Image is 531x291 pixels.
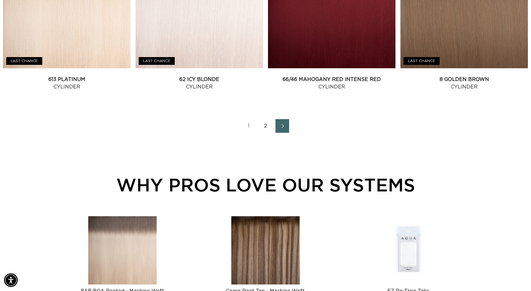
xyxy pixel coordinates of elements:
div: Accessibility Menu [4,273,18,287]
img: Como Root Tap - Machine Weft [231,216,300,284]
a: 8 Golden Brown Cylinder [400,76,528,91]
a: Next page [275,119,289,133]
nav: Pagination [3,119,528,133]
a: Page 1 [242,119,256,133]
iframe: Chat Widget [500,261,531,291]
a: 613 Platinum Cylinder [3,76,131,91]
img: 8AB/60A Rooted - Machine Weft [88,216,157,284]
div: WHY PROS LOVE OUR SYSTEMS [37,171,494,198]
a: 62 Icy Blonde Cylinder [136,76,263,91]
a: 66/46 Mahogany Red Intense Red Cylinder [268,76,395,91]
a: Page 2 [259,119,272,133]
img: EZ Re-Tape Tabs [374,216,443,284]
